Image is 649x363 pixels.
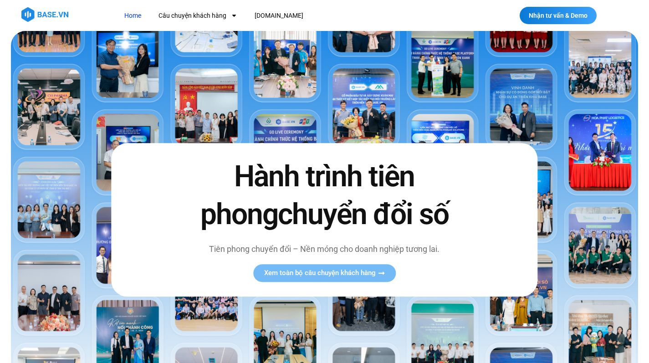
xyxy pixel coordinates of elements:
[152,7,244,24] a: Câu chuyện khách hàng
[520,7,597,24] a: Nhận tư vấn & Demo
[264,270,376,276] span: Xem toàn bộ câu chuyện khách hàng
[248,7,310,24] a: [DOMAIN_NAME]
[529,12,588,19] span: Nhận tư vấn & Demo
[118,7,463,24] nav: Menu
[253,264,396,282] a: Xem toàn bộ câu chuyện khách hàng
[181,243,467,255] p: Tiên phong chuyển đổi – Nền móng cho doanh nghiệp tương lai.
[181,158,467,234] h2: Hành trình tiên phong
[278,198,449,232] span: chuyển đổi số
[118,7,148,24] a: Home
